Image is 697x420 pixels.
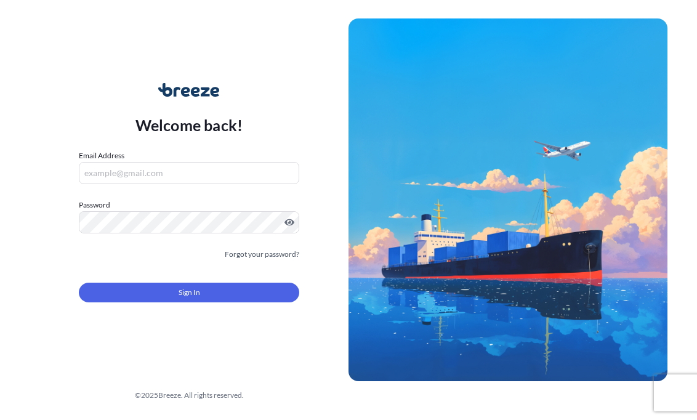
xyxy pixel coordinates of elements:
[79,283,299,302] button: Sign In
[284,217,294,227] button: Show password
[79,150,124,162] label: Email Address
[225,248,299,260] a: Forgot your password?
[135,115,243,135] p: Welcome back!
[79,162,299,184] input: example@gmail.com
[79,199,299,211] label: Password
[348,18,667,381] img: Ship illustration
[30,389,348,402] div: © 2025 Breeze. All rights reserved.
[179,286,200,299] span: Sign In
